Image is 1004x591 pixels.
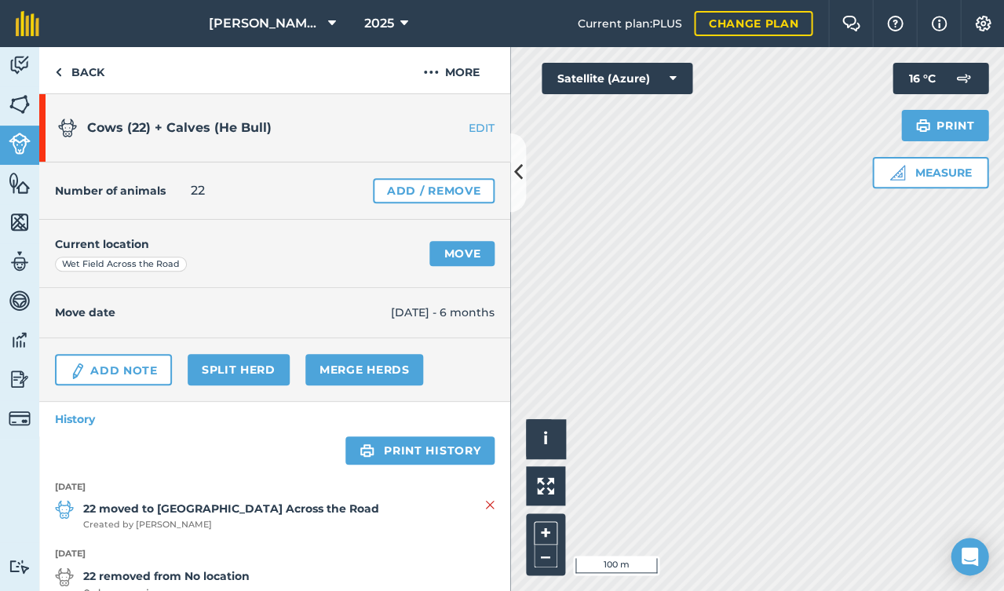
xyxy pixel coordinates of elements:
[209,14,322,33] span: [PERSON_NAME] Farm
[901,110,989,141] button: Print
[9,171,31,195] img: svg+xml;base64,PHN2ZyB4bWxucz0iaHR0cDovL3d3dy53My5vcmcvMjAwMC9zdmciIHdpZHRoPSI1NiIgaGVpZ2h0PSI2MC...
[9,559,31,574] img: svg+xml;base64,PD94bWwgdmVyc2lvbj0iMS4wIiBlbmNvZGluZz0idXRmLTgiPz4KPCEtLSBHZW5lcmF0b3I6IEFkb2JlIE...
[9,289,31,312] img: svg+xml;base64,PD94bWwgdmVyc2lvbj0iMS4wIiBlbmNvZGluZz0idXRmLTgiPz4KPCEtLSBHZW5lcmF0b3I6IEFkb2JlIE...
[537,477,554,494] img: Four arrows, one pointing top left, one top right, one bottom right and the last bottom left
[931,14,947,33] img: svg+xml;base64,PHN2ZyB4bWxucz0iaHR0cDovL3d3dy53My5vcmcvMjAwMC9zdmciIHdpZHRoPSIxNyIgaGVpZ2h0PSIxNy...
[908,63,935,94] span: 16 ° C
[885,16,904,31] img: A question mark icon
[55,304,391,321] h4: Move date
[391,304,495,321] span: [DATE] - 6 months
[55,354,172,385] a: Add Note
[9,367,31,391] img: svg+xml;base64,PD94bWwgdmVyc2lvbj0iMS4wIiBlbmNvZGluZz0idXRmLTgiPz4KPCEtLSBHZW5lcmF0b3I6IEFkb2JlIE...
[55,235,149,253] h4: Current location
[542,63,692,94] button: Satellite (Azure)
[191,181,205,200] span: 22
[39,402,510,436] a: History
[364,14,394,33] span: 2025
[893,63,988,94] button: 16 °C
[55,500,74,519] img: svg+xml;base64,PD94bWwgdmVyc2lvbj0iMS4wIiBlbmNvZGluZz0idXRmLTgiPz4KPCEtLSBHZW5lcmF0b3I6IEFkb2JlIE...
[842,16,860,31] img: Two speech bubbles overlapping with the left bubble in the forefront
[577,15,681,32] span: Current plan : PLUS
[55,567,74,586] img: svg+xml;base64,PD94bWwgdmVyc2lvbj0iMS4wIiBlbmNvZGluZz0idXRmLTgiPz4KPCEtLSBHZW5lcmF0b3I6IEFkb2JlIE...
[534,545,557,567] button: –
[9,407,31,429] img: svg+xml;base64,PD94bWwgdmVyc2lvbj0iMS4wIiBlbmNvZGluZz0idXRmLTgiPz4KPCEtLSBHZW5lcmF0b3I6IEFkb2JlIE...
[58,119,77,137] img: svg+xml;base64,PD94bWwgdmVyc2lvbj0iMS4wIiBlbmNvZGluZz0idXRmLTgiPz4KPCEtLSBHZW5lcmF0b3I6IEFkb2JlIE...
[16,11,39,36] img: fieldmargin Logo
[9,93,31,116] img: svg+xml;base64,PHN2ZyB4bWxucz0iaHR0cDovL3d3dy53My5vcmcvMjAwMC9zdmciIHdpZHRoPSI1NiIgaGVpZ2h0PSI2MC...
[534,521,557,545] button: +
[392,47,510,93] button: More
[9,328,31,352] img: svg+xml;base64,PD94bWwgdmVyc2lvbj0iMS4wIiBlbmNvZGluZz0idXRmLTgiPz4KPCEtLSBHZW5lcmF0b3I6IEFkb2JlIE...
[55,63,62,82] img: svg+xml;base64,PHN2ZyB4bWxucz0iaHR0cDovL3d3dy53My5vcmcvMjAwMC9zdmciIHdpZHRoPSI5IiBoZWlnaHQ9IjI0Ii...
[69,362,86,381] img: svg+xml;base64,PD94bWwgdmVyc2lvbj0iMS4wIiBlbmNvZGluZz0idXRmLTgiPz4KPCEtLSBHZW5lcmF0b3I6IEFkb2JlIE...
[947,63,979,94] img: svg+xml;base64,PD94bWwgdmVyc2lvbj0iMS4wIiBlbmNvZGluZz0idXRmLTgiPz4KPCEtLSBHZW5lcmF0b3I6IEFkb2JlIE...
[55,480,495,494] strong: [DATE]
[543,429,548,448] span: i
[429,241,495,266] a: Move
[9,133,31,155] img: svg+xml;base64,PD94bWwgdmVyc2lvbj0iMS4wIiBlbmNvZGluZz0idXRmLTgiPz4KPCEtLSBHZW5lcmF0b3I6IEFkb2JlIE...
[373,178,495,203] a: Add / Remove
[9,250,31,273] img: svg+xml;base64,PD94bWwgdmVyc2lvbj0iMS4wIiBlbmNvZGluZz0idXRmLTgiPz4KPCEtLSBHZW5lcmF0b3I6IEFkb2JlIE...
[526,419,565,458] button: i
[9,53,31,77] img: svg+xml;base64,PD94bWwgdmVyc2lvbj0iMS4wIiBlbmNvZGluZz0idXRmLTgiPz4KPCEtLSBHZW5lcmF0b3I6IEFkb2JlIE...
[87,120,272,135] span: Cows (22) + Calves (He Bull)
[694,11,812,36] a: Change plan
[55,182,166,199] h4: Number of animals
[915,116,930,135] img: svg+xml;base64,PHN2ZyB4bWxucz0iaHR0cDovL3d3dy53My5vcmcvMjAwMC9zdmciIHdpZHRoPSIxOSIgaGVpZ2h0PSIyNC...
[305,354,424,385] a: Merge Herds
[360,441,374,460] img: svg+xml;base64,PHN2ZyB4bWxucz0iaHR0cDovL3d3dy53My5vcmcvMjAwMC9zdmciIHdpZHRoPSIxOSIgaGVpZ2h0PSIyNC...
[83,567,250,585] strong: 22 removed from No location
[411,120,510,136] a: EDIT
[485,495,495,514] img: svg+xml;base64,PHN2ZyB4bWxucz0iaHR0cDovL3d3dy53My5vcmcvMjAwMC9zdmciIHdpZHRoPSIyMiIgaGVpZ2h0PSIzMC...
[83,500,379,517] strong: 22 moved to [GEOGRAPHIC_DATA] Across the Road
[872,157,988,188] button: Measure
[39,47,120,93] a: Back
[188,354,290,385] a: Split herd
[345,436,495,465] a: Print history
[951,538,988,575] div: Open Intercom Messenger
[9,210,31,234] img: svg+xml;base64,PHN2ZyB4bWxucz0iaHR0cDovL3d3dy53My5vcmcvMjAwMC9zdmciIHdpZHRoPSI1NiIgaGVpZ2h0PSI2MC...
[55,257,187,272] div: Wet Field Across the Road
[55,547,495,561] strong: [DATE]
[423,63,439,82] img: svg+xml;base64,PHN2ZyB4bWxucz0iaHR0cDovL3d3dy53My5vcmcvMjAwMC9zdmciIHdpZHRoPSIyMCIgaGVpZ2h0PSIyNC...
[973,16,992,31] img: A cog icon
[889,165,905,181] img: Ruler icon
[83,518,379,532] span: Created by [PERSON_NAME]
